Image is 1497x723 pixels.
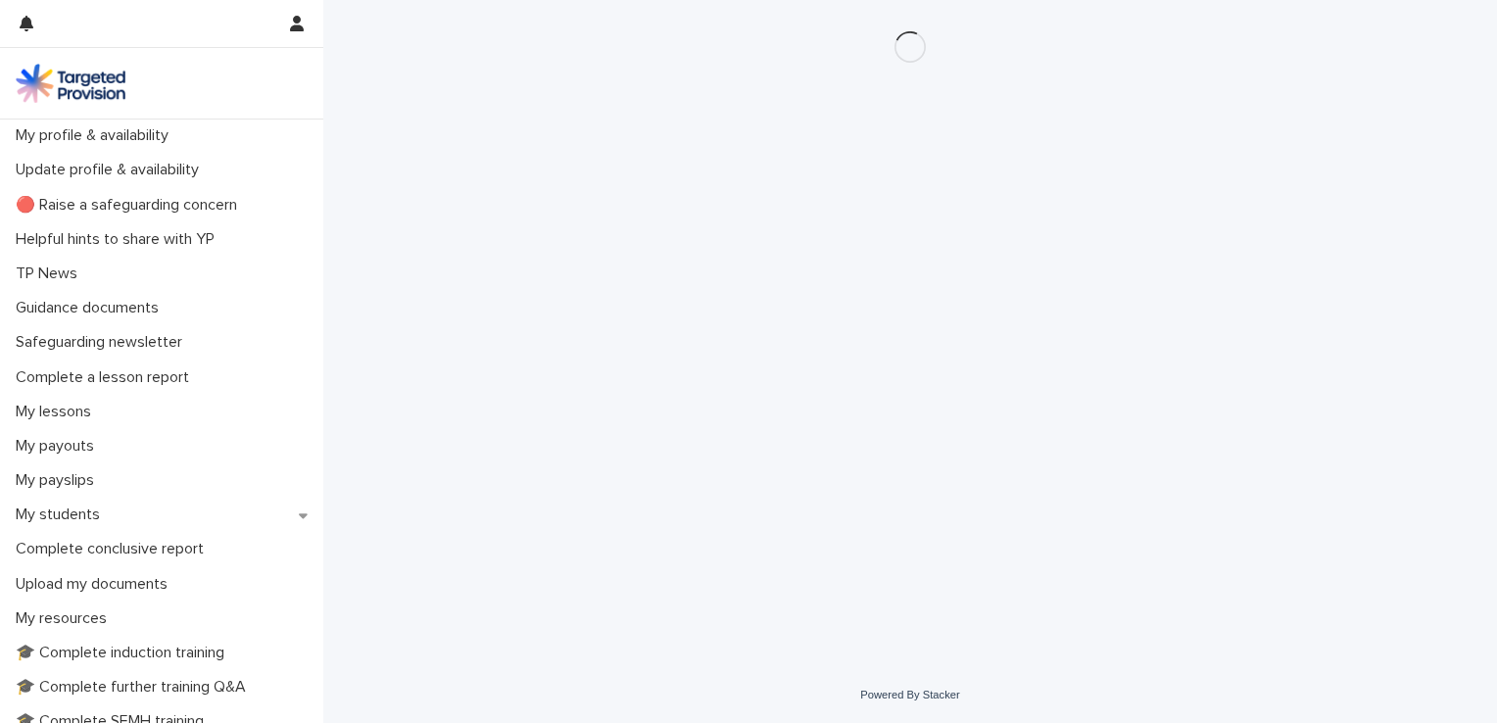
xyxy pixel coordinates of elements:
p: My payslips [8,471,110,490]
p: My resources [8,609,122,628]
p: My profile & availability [8,126,184,145]
p: My payouts [8,437,110,456]
p: Complete a lesson report [8,368,205,387]
p: 🎓 Complete further training Q&A [8,678,262,697]
p: Update profile & availability [8,161,215,179]
p: Guidance documents [8,299,174,317]
p: 🎓 Complete induction training [8,644,240,662]
p: My lessons [8,403,107,421]
p: Safeguarding newsletter [8,333,198,352]
p: 🔴 Raise a safeguarding concern [8,196,253,215]
img: M5nRWzHhSzIhMunXDL62 [16,64,125,103]
p: TP News [8,265,93,283]
p: My students [8,506,116,524]
p: Helpful hints to share with YP [8,230,230,249]
p: Complete conclusive report [8,540,219,558]
a: Powered By Stacker [860,689,959,700]
p: Upload my documents [8,575,183,594]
